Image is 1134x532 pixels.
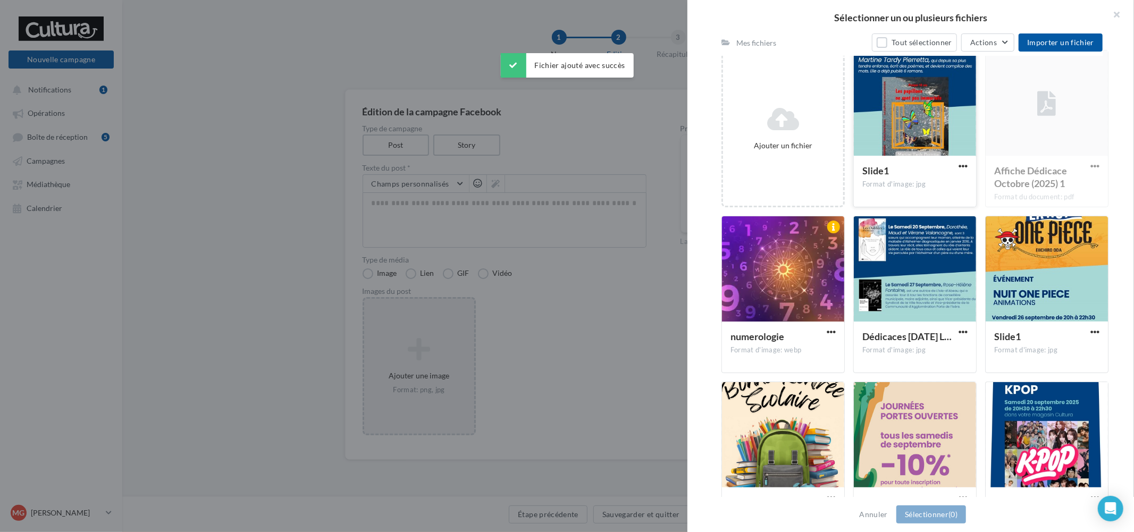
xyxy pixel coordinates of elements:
div: Ajouter un fichier [727,140,839,151]
button: Actions [961,33,1014,52]
div: Mes fichiers [736,38,776,48]
div: Open Intercom Messenger [1098,496,1123,521]
button: Annuler [855,508,892,521]
div: Format d'image: jpg [862,345,968,355]
span: (0) [948,510,957,519]
span: 1756804296523-9ada8754-6339-4497-bf8c-b4b488e43642_1 [862,496,955,521]
h2: Sélectionner un ou plusieurs fichiers [704,13,1117,22]
span: AfficheKPOPpdf_page-0001 [994,496,1084,521]
span: RENTRÉE SCOLAIRE [730,496,760,508]
span: Actions [970,38,997,47]
span: Dédicaces Septembre 2025 Livre [862,331,952,342]
span: Importer un fichier [1027,38,1094,47]
div: Fichier ajouté avec succès [500,53,633,78]
span: Slide1 [994,331,1021,342]
button: Importer un fichier [1019,33,1103,52]
div: Format d'image: jpg [862,180,968,189]
span: Slide1 [862,165,889,176]
button: Sélectionner(0) [896,505,966,523]
div: Format d'image: jpg [994,345,1099,355]
div: Format d'image: webp [730,345,836,355]
button: Tout sélectionner [872,33,957,52]
span: numerologie [730,331,784,342]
